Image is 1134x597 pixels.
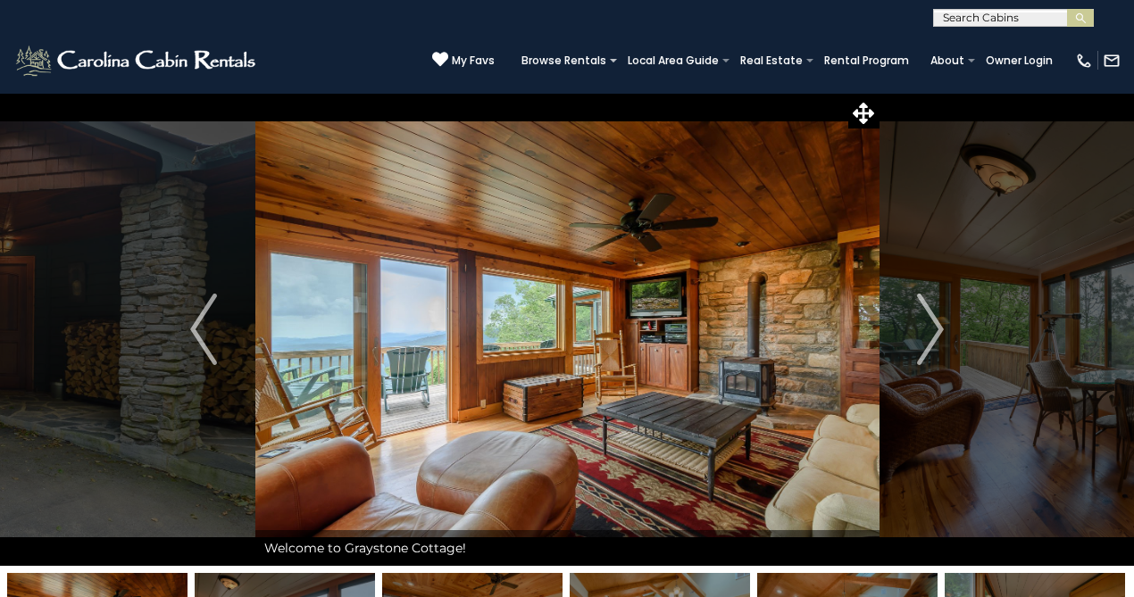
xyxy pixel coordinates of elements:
[815,48,918,73] a: Rental Program
[1103,52,1121,70] img: mail-regular-white.png
[432,51,495,70] a: My Favs
[879,93,982,566] button: Next
[13,43,261,79] img: White-1-2.png
[190,294,217,365] img: arrow
[921,48,973,73] a: About
[152,93,255,566] button: Previous
[977,48,1062,73] a: Owner Login
[731,48,812,73] a: Real Estate
[1075,52,1093,70] img: phone-regular-white.png
[619,48,728,73] a: Local Area Guide
[452,53,495,69] span: My Favs
[255,530,880,566] div: Welcome to Graystone Cottage!
[917,294,944,365] img: arrow
[513,48,615,73] a: Browse Rentals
